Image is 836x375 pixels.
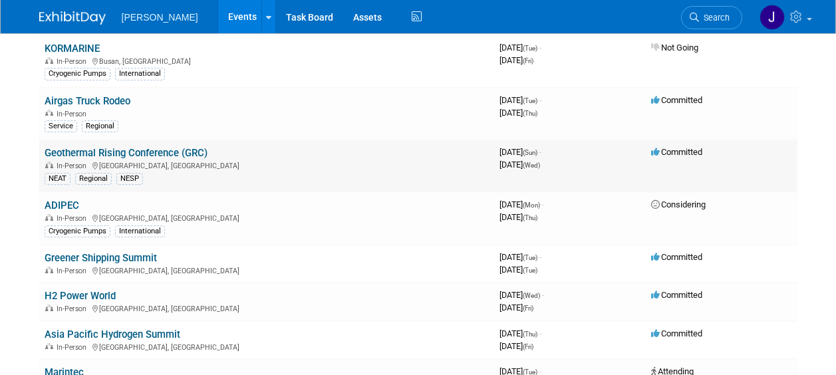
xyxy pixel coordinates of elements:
[45,265,489,275] div: [GEOGRAPHIC_DATA], [GEOGRAPHIC_DATA]
[122,12,198,23] span: [PERSON_NAME]
[499,328,541,338] span: [DATE]
[45,343,53,350] img: In-Person Event
[651,95,702,105] span: Committed
[45,303,489,313] div: [GEOGRAPHIC_DATA], [GEOGRAPHIC_DATA]
[651,147,702,157] span: Committed
[539,95,541,105] span: -
[681,6,742,29] a: Search
[57,110,90,118] span: In-Person
[699,13,730,23] span: Search
[45,110,53,116] img: In-Person Event
[523,343,533,350] span: (Fri)
[45,212,489,223] div: [GEOGRAPHIC_DATA], [GEOGRAPHIC_DATA]
[45,214,53,221] img: In-Person Event
[115,68,165,80] div: International
[523,201,540,209] span: (Mon)
[523,254,537,261] span: (Tue)
[523,267,537,274] span: (Tue)
[57,57,90,66] span: In-Person
[116,173,143,185] div: NESP
[760,5,785,30] img: Jennifer Cheatham
[57,305,90,313] span: In-Person
[45,328,180,340] a: Asia Pacific Hydrogen Summit
[45,57,53,64] img: In-Person Event
[45,160,489,170] div: [GEOGRAPHIC_DATA], [GEOGRAPHIC_DATA]
[523,292,540,299] span: (Wed)
[542,290,544,300] span: -
[523,214,537,221] span: (Thu)
[523,149,537,156] span: (Sun)
[651,199,706,209] span: Considering
[651,252,702,262] span: Committed
[499,55,533,65] span: [DATE]
[75,173,112,185] div: Regional
[499,341,533,351] span: [DATE]
[45,199,79,211] a: ADIPEC
[45,252,157,264] a: Greener Shipping Summit
[542,199,544,209] span: -
[651,290,702,300] span: Committed
[82,120,118,132] div: Regional
[651,328,702,338] span: Committed
[57,162,90,170] span: In-Person
[523,45,537,52] span: (Tue)
[499,95,541,105] span: [DATE]
[115,225,165,237] div: International
[45,55,489,66] div: Busan, [GEOGRAPHIC_DATA]
[499,212,537,222] span: [DATE]
[499,43,541,53] span: [DATE]
[499,108,537,118] span: [DATE]
[523,110,537,117] span: (Thu)
[539,43,541,53] span: -
[499,199,544,209] span: [DATE]
[651,43,698,53] span: Not Going
[45,305,53,311] img: In-Person Event
[57,343,90,352] span: In-Person
[45,341,489,352] div: [GEOGRAPHIC_DATA], [GEOGRAPHIC_DATA]
[45,43,100,55] a: KORMARINE
[499,265,537,275] span: [DATE]
[39,11,106,25] img: ExhibitDay
[523,305,533,312] span: (Fri)
[499,252,541,262] span: [DATE]
[539,147,541,157] span: -
[45,267,53,273] img: In-Person Event
[45,120,77,132] div: Service
[45,173,70,185] div: NEAT
[45,290,116,302] a: H2 Power World
[45,95,130,107] a: Airgas Truck Rodeo
[499,303,533,312] span: [DATE]
[539,252,541,262] span: -
[523,162,540,169] span: (Wed)
[499,290,544,300] span: [DATE]
[523,97,537,104] span: (Tue)
[499,160,540,170] span: [DATE]
[523,330,537,338] span: (Thu)
[523,57,533,64] span: (Fri)
[45,225,110,237] div: Cryogenic Pumps
[57,267,90,275] span: In-Person
[57,214,90,223] span: In-Person
[45,162,53,168] img: In-Person Event
[45,147,208,159] a: Geothermal Rising Conference (GRC)
[539,328,541,338] span: -
[45,68,110,80] div: Cryogenic Pumps
[499,147,541,157] span: [DATE]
